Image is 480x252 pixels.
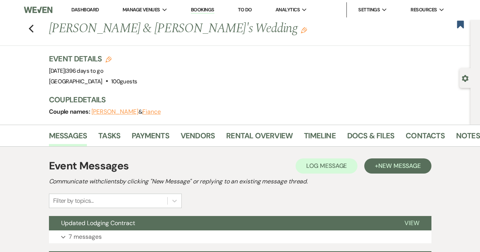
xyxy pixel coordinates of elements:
h1: [PERSON_NAME] & [PERSON_NAME]'s Wedding [49,20,383,38]
button: +New Message [364,158,431,174]
h3: Couple Details [49,94,463,105]
a: Docs & Files [347,130,394,146]
span: [GEOGRAPHIC_DATA] [49,78,102,85]
h1: Event Messages [49,158,129,174]
span: & [91,108,161,116]
a: Vendors [181,130,215,146]
a: Dashboard [71,6,99,13]
div: Filter by topics... [53,196,94,205]
img: Weven Logo [24,2,52,18]
a: Payments [132,130,169,146]
p: 7 messages [69,232,102,242]
a: To Do [238,6,252,13]
span: Resources [411,6,437,14]
a: Rental Overview [226,130,293,146]
span: [DATE] [49,67,104,75]
button: Fiance [142,109,161,115]
span: New Message [378,162,420,170]
span: | [65,67,103,75]
span: Settings [358,6,380,14]
button: 7 messages [49,230,431,243]
a: Bookings [191,6,214,14]
span: Analytics [275,6,300,14]
span: Couple names: [49,108,91,116]
span: 100 guests [111,78,137,85]
button: Log Message [296,158,357,174]
h2: Communicate with clients by clicking "New Message" or replying to an existing message thread. [49,177,431,186]
button: Updated Lodging Contract [49,216,392,230]
button: Edit [301,27,307,33]
a: Notes [456,130,480,146]
a: Messages [49,130,87,146]
span: Manage Venues [123,6,160,14]
a: Tasks [98,130,120,146]
button: View [392,216,431,230]
span: Log Message [306,162,347,170]
span: View [404,219,419,227]
button: [PERSON_NAME] [91,109,138,115]
span: Updated Lodging Contract [61,219,135,227]
a: Contacts [406,130,445,146]
span: 396 days to go [66,67,103,75]
button: Open lead details [462,74,469,81]
h3: Event Details [49,53,137,64]
a: Timeline [304,130,336,146]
